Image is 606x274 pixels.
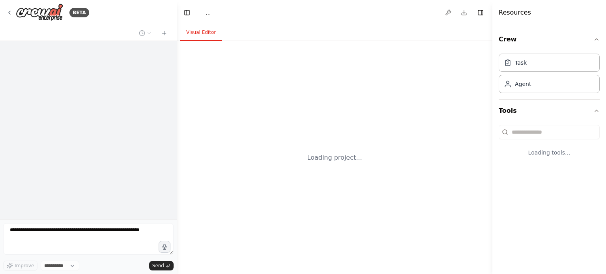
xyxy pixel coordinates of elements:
[515,80,531,88] div: Agent
[149,261,174,270] button: Send
[499,142,600,163] div: Loading tools...
[499,50,600,99] div: Crew
[206,9,211,17] span: ...
[181,7,193,18] button: Hide left sidebar
[499,100,600,122] button: Tools
[69,8,89,17] div: BETA
[15,263,34,269] span: Improve
[515,59,527,67] div: Task
[180,24,222,41] button: Visual Editor
[152,263,164,269] span: Send
[3,261,37,271] button: Improve
[499,122,600,169] div: Tools
[307,153,362,162] div: Loading project...
[159,241,170,253] button: Click to speak your automation idea
[499,28,600,50] button: Crew
[16,4,63,21] img: Logo
[206,9,211,17] nav: breadcrumb
[475,7,486,18] button: Hide right sidebar
[158,28,170,38] button: Start a new chat
[136,28,155,38] button: Switch to previous chat
[499,8,531,17] h4: Resources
